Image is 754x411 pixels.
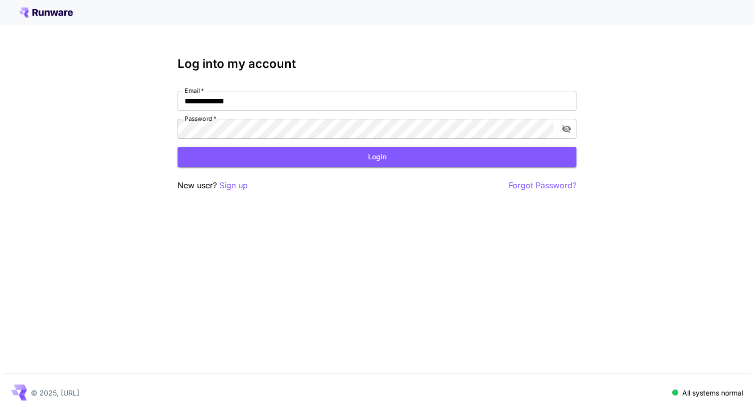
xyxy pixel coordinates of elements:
[31,388,79,398] p: © 2025, [URL]
[178,57,576,71] h3: Log into my account
[185,114,216,123] label: Password
[682,388,743,398] p: All systems normal
[558,120,575,138] button: toggle password visibility
[185,86,204,95] label: Email
[178,179,248,192] p: New user?
[509,179,576,192] button: Forgot Password?
[219,179,248,192] button: Sign up
[178,147,576,167] button: Login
